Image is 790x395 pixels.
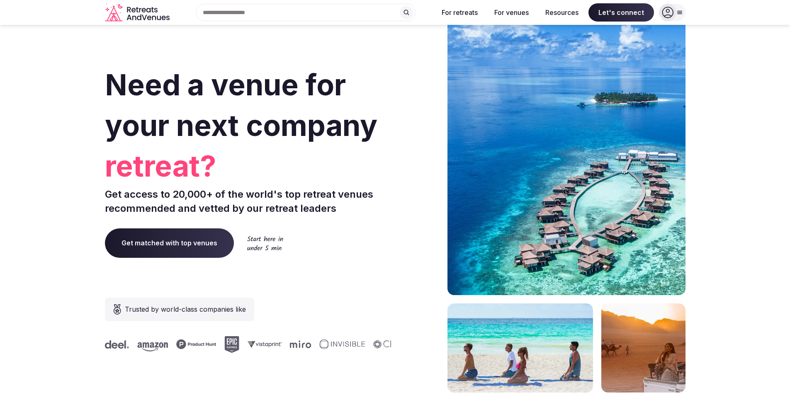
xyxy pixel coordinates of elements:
p: Get access to 20,000+ of the world's top retreat venues recommended and vetted by our retreat lea... [105,187,392,215]
svg: Deel company logo [105,340,129,349]
svg: Miro company logo [289,340,311,348]
span: Trusted by world-class companies like [125,304,246,314]
a: Visit the homepage [105,3,171,22]
span: Need a venue for your next company [105,67,377,143]
span: retreat? [105,146,392,187]
a: Get matched with top venues [105,228,234,257]
button: For retreats [435,3,484,22]
img: woman sitting in back of truck with camels [601,303,685,393]
svg: Invisible company logo [319,339,365,349]
button: Resources [539,3,585,22]
svg: Epic Games company logo [224,336,239,353]
svg: Vistaprint company logo [247,341,281,348]
img: Start here in under 5 min [247,236,283,250]
button: For venues [488,3,535,22]
img: yoga on tropical beach [447,303,593,393]
span: Let's connect [588,3,654,22]
svg: Retreats and Venues company logo [105,3,171,22]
